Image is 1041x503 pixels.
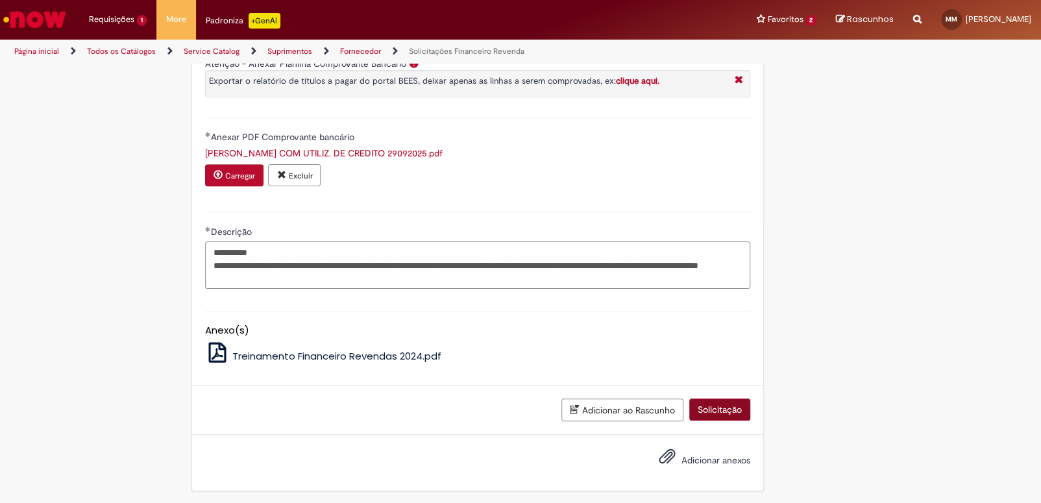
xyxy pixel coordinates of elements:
[655,445,679,474] button: Adicionar anexos
[232,349,441,363] span: Treinamento Financeiro Revendas 2024.pdf
[205,132,211,137] span: Obrigatório Preenchido
[211,131,357,143] span: Anexar PDF Comprovante bancário
[249,13,280,29] p: +GenAi
[340,46,381,56] a: Fornecedor
[205,241,750,289] textarea: Descrição
[561,399,683,421] button: Adicionar ao Rascunho
[966,14,1031,25] span: [PERSON_NAME]
[406,58,422,68] span: Ajuda para Atenção - Anexar Planilha Comprovante Bancário
[205,349,441,363] a: Treinamento Financeiro Revendas 2024.pdf
[1,6,68,32] img: ServiceNow
[946,15,957,23] span: MM
[209,75,659,86] span: Exportar o relatório de títulos a pagar do portal BEES, deixar apenas as linhas a serem comprovad...
[267,46,312,56] a: Suprimentos
[689,399,750,421] button: Solicitação
[225,171,255,181] small: Carregar
[805,15,816,26] span: 2
[205,147,443,159] a: Download de TED AMBEV COM UTILIZ. DE CREDITO 29092025.pdf
[268,164,321,186] button: Excluir anexo TED AMBEV COM UTILIZ. DE CREDITO 29092025.pdf
[288,171,312,181] small: Excluir
[205,58,406,69] label: Atenção - Anexar Planilha Comprovante Bancário
[205,325,750,336] h5: Anexo(s)
[87,46,156,56] a: Todos os Catálogos
[205,227,211,232] span: Obrigatório Preenchido
[616,75,659,86] a: clique aqui.
[10,40,684,64] ul: Trilhas de página
[89,13,134,26] span: Requisições
[847,13,894,25] span: Rascunhos
[206,13,280,29] div: Padroniza
[166,13,186,26] span: More
[731,74,746,88] i: Fechar More information Por question_atencao_comprovante_bancario
[184,46,239,56] a: Service Catalog
[681,454,750,466] span: Adicionar anexos
[211,226,254,238] span: Descrição
[137,15,147,26] span: 1
[836,14,894,26] a: Rascunhos
[409,46,524,56] a: Solicitações Financeiro Revenda
[205,164,263,186] button: Carregar anexo de Anexar PDF Comprovante bancário Required
[14,46,59,56] a: Página inicial
[767,13,803,26] span: Favoritos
